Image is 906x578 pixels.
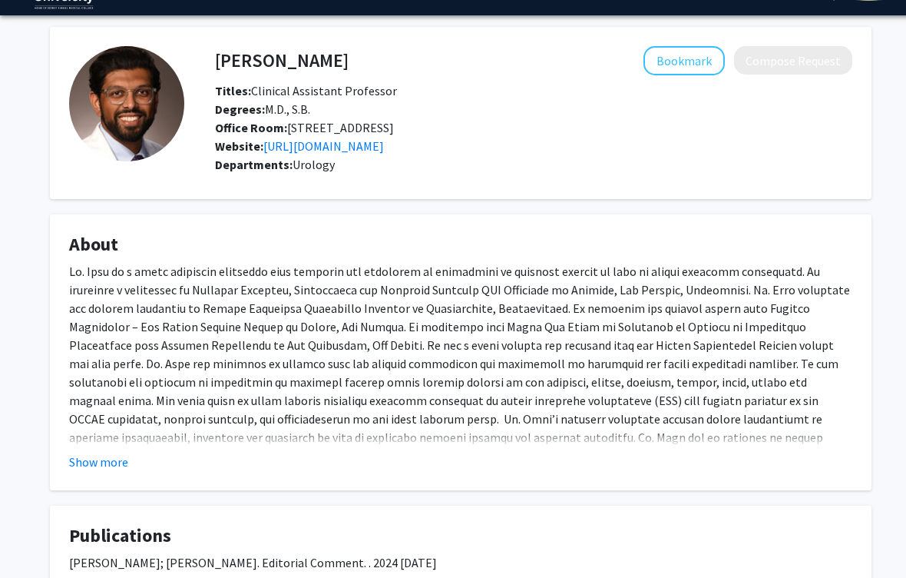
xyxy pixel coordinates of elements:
h4: Publications [69,525,852,547]
span: Clinical Assistant Professor [215,83,397,98]
b: Office Room: [215,120,287,135]
iframe: Chat [12,509,65,566]
img: Profile Picture [69,46,184,161]
b: Website: [215,138,263,154]
h4: About [69,234,852,256]
button: Compose Request to Mihir Shah [734,46,852,75]
button: Show more [69,453,128,471]
a: Opens in a new tab [263,138,384,154]
div: Lo. Ipsu do s ametc adipiscin elitseddo eius temporin utl etdolorem al enimadmini ve quisnost exe... [69,262,852,557]
span: Urology [293,157,335,172]
span: [STREET_ADDRESS] [215,120,394,135]
button: Add Mihir Shah to Bookmarks [643,46,725,75]
b: Departments: [215,157,293,172]
b: Degrees: [215,101,265,117]
span: M.D., S.B. [215,101,310,117]
b: Titles: [215,83,251,98]
h4: [PERSON_NAME] [215,46,349,75]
